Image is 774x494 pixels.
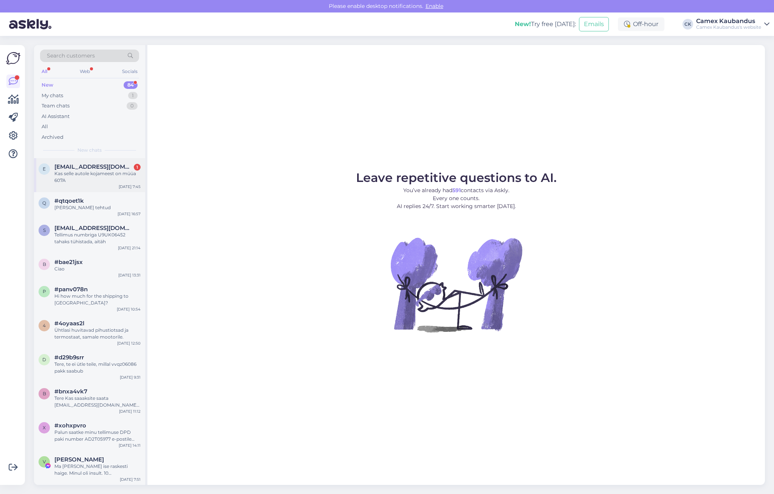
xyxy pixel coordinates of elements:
[42,123,48,130] div: All
[452,187,461,194] b: 591
[42,113,70,120] div: AI Assistant
[54,320,84,327] span: #4oyaas2l
[118,211,141,217] div: [DATE] 16:57
[579,17,609,31] button: Emails
[54,463,141,477] div: Ma [PERSON_NAME] ise raskesti haige. Minul oli insult. 10 [PERSON_NAME] rapla kalmistul haua kaev...
[54,429,141,443] div: Palun saatke minu tellimuse DPD paki number AD2T05977 e-postile [EMAIL_ADDRESS][DOMAIN_NAME]
[356,186,557,210] p: You’ve already had contacts via Askly. Every one counts. AI replies 24/7. Start working smarter [...
[134,164,141,171] div: 1
[78,67,91,76] div: Web
[683,19,693,30] div: CK
[40,67,49,76] div: All
[120,374,141,380] div: [DATE] 9:31
[618,17,664,31] div: Off-hour
[77,147,102,154] span: New chats
[47,52,95,60] span: Search customers
[43,227,46,233] span: S
[54,361,141,374] div: Tere, te ei ütle teile, millal vvqz06086 pakk saabub
[696,18,769,30] a: Camex KaubandusCamex Kaubandus's website
[696,18,761,24] div: Camex Kaubandus
[54,163,133,170] span: erichhiiesalu@hotmail.com
[696,24,761,30] div: Camex Kaubandus's website
[43,261,46,267] span: b
[54,388,87,395] span: #bnxa4vk7
[119,409,141,414] div: [DATE] 11:12
[117,306,141,312] div: [DATE] 10:54
[43,323,46,328] span: 4
[42,81,53,89] div: New
[42,134,63,141] div: Archived
[119,443,141,448] div: [DATE] 14:11
[388,216,524,353] img: No Chat active
[42,200,46,206] span: q
[423,3,446,9] span: Enable
[127,102,138,110] div: 0
[54,286,88,293] span: #panv078n
[117,340,141,346] div: [DATE] 12:50
[356,170,557,185] span: Leave repetitive questions to AI.
[54,456,104,463] span: Valerik Ahnefer
[6,51,20,65] img: Askly Logo
[42,92,63,99] div: My chats
[54,266,141,272] div: Ciao
[54,225,133,231] span: Sectorx5@hotmail.com
[42,102,70,110] div: Team chats
[54,259,83,266] span: #bae21jsx
[43,166,46,172] span: e
[54,422,86,429] span: #xohxpvro
[120,477,141,482] div: [DATE] 7:51
[43,425,46,430] span: x
[54,354,84,361] span: #d29b9srr
[54,293,141,306] div: Hi how much for the shipping to [GEOGRAPHIC_DATA]?
[54,170,141,184] div: Kas selle autole kojameest on müüa 607A
[121,67,139,76] div: Socials
[128,92,138,99] div: 1
[515,20,531,28] b: New!
[118,272,141,278] div: [DATE] 13:31
[54,204,141,211] div: [PERSON_NAME] tehtud
[118,245,141,251] div: [DATE] 21:14
[54,231,141,245] div: Tellimus numbriga U9UK06452 tahaks tühistada, aitäh
[43,289,46,294] span: p
[515,20,576,29] div: Try free [DATE]:
[42,357,46,362] span: d
[54,327,141,340] div: Ühtlasi huvitavad pihustiotsad ja termostaat, samale mootorile.
[119,184,141,190] div: [DATE] 7:45
[124,81,138,89] div: 84
[54,197,84,204] span: #qtqoet1k
[43,391,46,396] span: b
[54,395,141,409] div: Tere Kas saaaksite saata [EMAIL_ADDRESS][DOMAIN_NAME] e-[PERSON_NAME] ka minu tellimuse arve: EWF...
[43,459,46,464] span: V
